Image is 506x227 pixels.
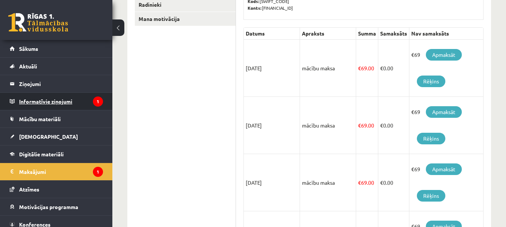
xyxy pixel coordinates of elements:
a: Informatīvie ziņojumi1 [10,93,103,110]
a: Apmaksāt [426,163,462,175]
td: 0.00 [378,97,409,154]
a: Mana motivācija [135,12,236,26]
a: Maksājumi1 [10,163,103,180]
legend: Maksājumi [19,163,103,180]
span: Atzīmes [19,186,39,193]
span: Sākums [19,45,38,52]
td: €69 [409,97,484,154]
span: € [380,65,383,71]
a: Rīgas 1. Tālmācības vidusskola [8,13,68,32]
a: Digitālie materiāli [10,145,103,163]
a: Rēķins [417,133,445,144]
td: [DATE] [244,154,300,211]
legend: Ziņojumi [19,75,103,92]
a: Apmaksāt [426,49,462,61]
td: mācību maksa [300,154,356,211]
span: € [358,122,361,129]
span: Motivācijas programma [19,203,78,210]
span: € [380,179,383,186]
a: Rēķins [417,190,445,202]
span: € [380,122,383,129]
td: 69.00 [356,154,378,211]
a: Sākums [10,40,103,57]
th: Summa [356,28,378,40]
th: Apraksts [300,28,356,40]
td: €69 [409,40,484,97]
span: € [358,179,361,186]
td: €69 [409,154,484,211]
td: mācību maksa [300,40,356,97]
td: mācību maksa [300,97,356,154]
b: Konts: [248,5,262,11]
td: 69.00 [356,40,378,97]
td: 69.00 [356,97,378,154]
td: 0.00 [378,40,409,97]
span: Digitālie materiāli [19,151,64,157]
td: 0.00 [378,154,409,211]
a: [DEMOGRAPHIC_DATA] [10,128,103,145]
a: Atzīmes [10,181,103,198]
a: Aktuāli [10,58,103,75]
a: Apmaksāt [426,106,462,118]
legend: Informatīvie ziņojumi [19,93,103,110]
i: 1 [93,167,103,177]
span: Aktuāli [19,63,37,70]
a: Ziņojumi [10,75,103,92]
a: Motivācijas programma [10,198,103,215]
i: 1 [93,96,103,107]
span: [DEMOGRAPHIC_DATA] [19,133,78,140]
th: Datums [244,28,300,40]
span: Mācību materiāli [19,116,61,122]
span: € [358,65,361,71]
th: Samaksāts [378,28,409,40]
a: Mācību materiāli [10,110,103,128]
td: [DATE] [244,97,300,154]
td: [DATE] [244,40,300,97]
th: Nav samaksāts [409,28,484,40]
a: Rēķins [417,76,445,87]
